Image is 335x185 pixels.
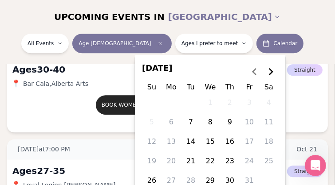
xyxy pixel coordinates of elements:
button: Thursday, October 9th, 2025 [222,114,238,130]
button: Wednesday, October 15th, 2025 [202,134,218,150]
span: Age [DEMOGRAPHIC_DATA] [79,40,151,47]
button: Sunday, October 5th, 2025 [144,114,160,130]
span: All Events [28,40,54,47]
th: Thursday [220,81,240,93]
th: Sunday [142,81,162,93]
button: Sunday, October 12th, 2025 [144,134,160,150]
span: 📍 [12,80,20,87]
button: Saturday, October 11th, 2025 [261,114,277,130]
span: UPCOMING EVENTS IN [54,11,165,23]
iframe: Intercom live chat [305,155,326,176]
button: [GEOGRAPHIC_DATA] [168,7,281,27]
div: Ages 30-40 [12,63,65,76]
button: Age [DEMOGRAPHIC_DATA]Clear age [72,34,171,53]
span: Calendar [273,40,297,47]
span: Oct 21 [297,145,318,154]
button: All Events [21,34,69,53]
th: Tuesday [181,81,201,93]
button: Ages I prefer to meet [175,34,253,53]
th: Monday [162,81,181,93]
button: Friday, October 10th, 2025 [241,114,257,130]
th: Friday [240,81,259,93]
span: Clear age [155,38,166,49]
button: Thursday, October 2nd, 2025 [222,95,238,111]
button: Saturday, October 18th, 2025 [261,134,277,150]
button: Wednesday, October 1st, 2025 [202,95,218,111]
th: Saturday [259,81,279,93]
span: Ages I prefer to meet [181,40,238,47]
button: Tuesday, October 7th, 2025 [183,114,199,130]
button: Friday, October 17th, 2025 [241,134,257,150]
span: [DATE] at 7:00 PM [18,145,70,154]
button: Saturday, October 4th, 2025 [261,95,277,111]
button: Today, Monday, October 6th, 2025 [163,114,179,130]
button: Monday, October 20th, 2025 [163,153,179,169]
button: Monday, October 13th, 2025 [163,134,179,150]
button: Book women's spot [96,95,167,115]
div: Ages 27-35 [12,165,65,177]
span: Straight [287,166,323,177]
button: Sunday, October 19th, 2025 [144,153,160,169]
span: Straight [287,64,323,76]
button: Tuesday, October 14th, 2025 [183,134,199,150]
button: Wednesday, October 22nd, 2025 [202,153,218,169]
span: [DATE] [142,62,173,81]
th: Wednesday [201,81,220,93]
button: Friday, October 3rd, 2025 [241,95,257,111]
button: Thursday, October 23rd, 2025 [222,153,238,169]
button: Tuesday, October 21st, 2025 [183,153,199,169]
button: Wednesday, October 8th, 2025 [202,114,218,130]
button: Calendar [256,34,303,53]
button: Go to the Previous Month [247,64,263,80]
span: Bar Cala , Alberta Arts [23,79,88,88]
button: Go to the Next Month [263,64,279,80]
button: Saturday, October 25th, 2025 [261,153,277,169]
button: Friday, October 24th, 2025 [241,153,257,169]
button: Thursday, October 16th, 2025 [222,134,238,150]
